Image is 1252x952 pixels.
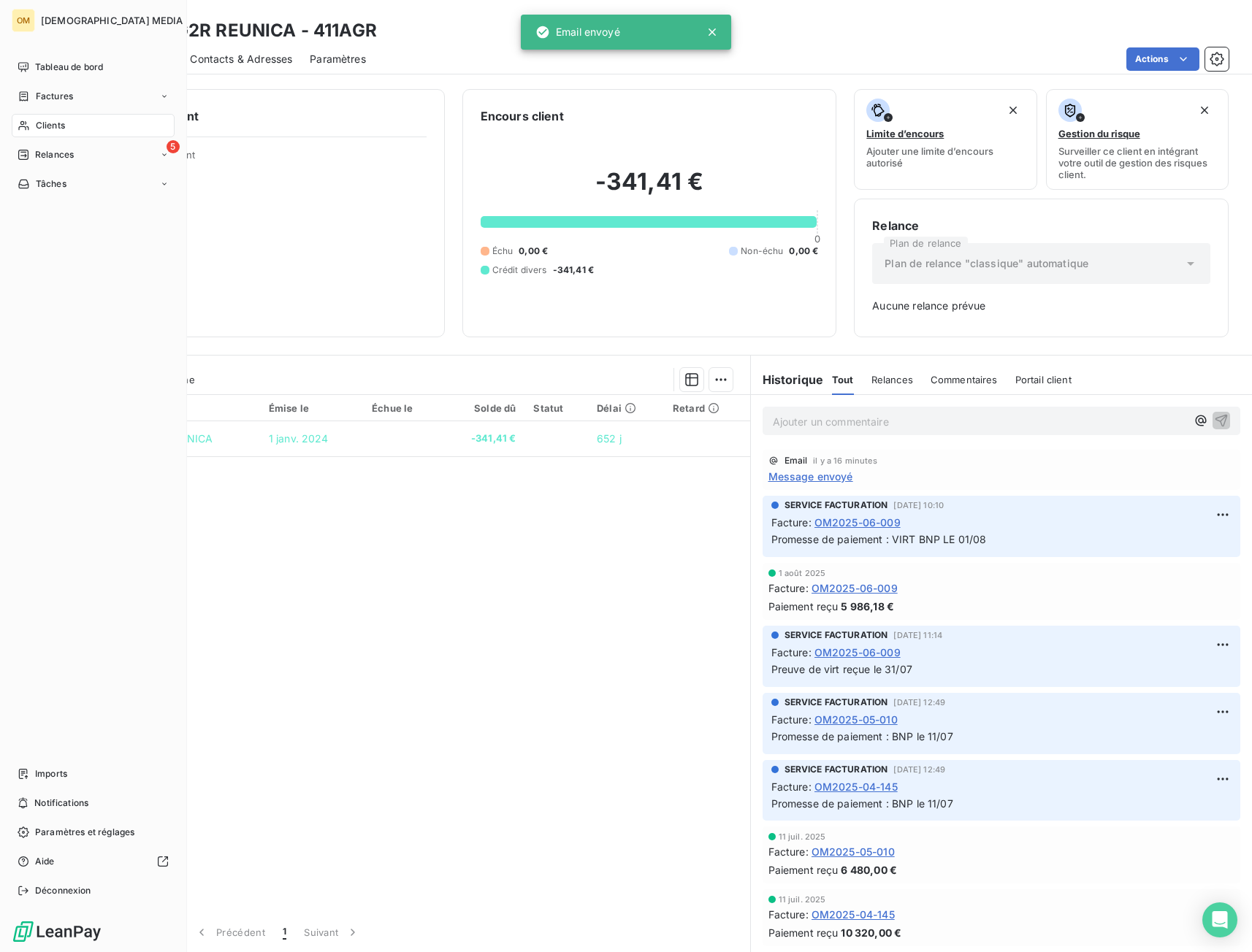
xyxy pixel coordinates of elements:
span: Déconnexion [35,884,91,897]
span: Plan de relance "classique" automatique [885,256,1088,271]
span: Facture : [771,515,812,530]
h2: -341,41 € [481,167,819,211]
span: 5 986,18 € [841,599,894,614]
h6: Informations client [88,107,427,125]
div: Statut [533,402,579,414]
span: Paramètres et réglages [35,826,134,839]
span: Facture : [768,844,809,859]
span: Aide [35,855,55,868]
span: Limite d’encours [866,128,944,139]
span: Tableau de bord [35,61,103,74]
span: Preuve de virt reçue le 31/07 [771,663,912,675]
span: Non-échu [741,245,783,258]
span: Promesse de paiement : BNP le 11/07 [771,730,953,742]
div: Open Intercom Messenger [1202,902,1237,937]
button: Suivant [295,917,369,948]
span: Facture : [771,779,812,794]
span: -341,41 € [553,264,594,277]
span: 0 [814,233,820,245]
span: 10 320,00 € [841,925,901,940]
span: OM2025-04-145 [814,779,898,794]
div: Retard [673,402,741,414]
span: Ajouter une limite d’encours autorisé [866,145,1024,169]
span: Paramètres [310,52,366,66]
button: Limite d’encoursAjouter une limite d’encours autorisé [854,89,1037,190]
h3: GIE AG2R REUNICA - 411AGR [129,18,377,44]
span: Message envoyé [768,469,853,484]
span: OM2025-06-009 [812,580,898,596]
span: 1 janv. 2024 [269,432,329,445]
span: Propriétés Client [118,149,427,169]
span: Gestion du risque [1058,128,1140,139]
div: OM [12,9,35,32]
span: Relances [35,148,74,161]
span: Commentaires [931,374,998,385]
span: Imports [35,767,67,780]
span: SERVICE FACTURATION [785,696,888,709]
span: OM2025-06-009 [814,515,901,530]
span: OM2025-04-145 [812,907,895,922]
span: Crédit divers [492,264,547,277]
span: Facture : [771,712,812,727]
span: Paiement reçu [768,599,839,614]
span: Facture : [771,645,812,660]
span: SERVICE FACTURATION [785,763,888,776]
span: Notifications [34,796,88,810]
span: Tâches [36,177,66,191]
span: 652 j [597,432,622,445]
div: Solde dû [450,402,516,414]
span: -341,41 € [450,431,516,446]
span: Factures [36,90,73,103]
span: 1 [283,925,286,940]
span: Paiement reçu [768,862,839,878]
h6: Historique [751,371,824,388]
span: [DATE] 12:49 [893,765,945,774]
img: Logo LeanPay [12,920,102,943]
button: Gestion du risqueSurveiller ce client en intégrant votre outil de gestion des risques client. [1046,89,1229,190]
h6: Relance [872,217,1210,234]
span: 5 [167,140,180,153]
span: il y a 16 minutes [813,456,877,465]
span: SERVICE FACTURATION [785,499,888,512]
button: Actions [1126,47,1199,71]
span: 11 juil. 2025 [779,832,826,841]
span: [DATE] 11:14 [893,631,942,640]
span: [DATE] 12:49 [893,698,945,707]
div: Email envoyé [535,19,620,45]
span: OM2025-06-009 [814,645,901,660]
span: Tout [832,374,854,385]
span: 0,00 € [789,245,818,258]
span: [DATE] 10:10 [893,501,944,510]
button: Précédent [186,917,274,948]
span: Promesse de paiement : VIRT BNP LE 01/08 [771,533,987,545]
span: Surveiller ce client en intégrant votre outil de gestion des risques client. [1058,145,1216,180]
span: Relances [871,374,913,385]
span: Échu [492,245,514,258]
span: OM2025-05-010 [812,844,895,859]
span: Contacts & Adresses [190,52,292,66]
span: Clients [36,119,65,132]
span: OM2025-05-010 [814,712,898,727]
span: Facture : [768,907,809,922]
a: Aide [12,850,175,873]
span: Promesse de paiement : BNP le 11/07 [771,797,953,810]
span: 11 juil. 2025 [779,895,826,904]
span: Aucune relance prévue [872,299,1210,313]
span: Email [785,456,808,465]
div: Émise le [269,402,354,414]
span: [DEMOGRAPHIC_DATA] MEDIA [41,15,183,26]
span: 1 août 2025 [779,569,826,577]
button: 1 [274,917,295,948]
span: 0,00 € [519,245,548,258]
div: Délai [597,402,655,414]
h6: Encours client [481,107,564,125]
div: Échue le [372,402,432,414]
span: SERVICE FACTURATION [785,629,888,642]
span: Portail client [1015,374,1072,385]
span: 6 480,00 € [841,862,897,878]
span: Paiement reçu [768,925,839,940]
span: Facture : [768,580,809,596]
